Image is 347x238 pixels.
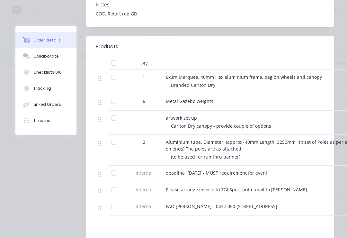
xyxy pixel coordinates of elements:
[96,10,325,17] div: COD, Retail, rep GD
[96,43,118,50] div: Products
[166,170,269,176] span: deadline [DATE] - MUST requirement for event.
[125,57,163,70] div: Qty
[127,203,161,210] span: Internal
[15,113,76,129] button: Timeline
[171,123,271,129] span: Carlton Dry canopy - provide couple of options
[166,74,322,80] span: 6x3m Marquee, 40mm Hex aluminium frame, bag on wheels and canopy
[143,74,145,80] span: 1
[15,64,76,80] button: Checklists 0/0
[15,32,76,48] button: Order details
[166,187,307,193] span: Please arrange invoice to TGI Sport but e-mail to [PERSON_NAME]
[33,53,59,59] div: Collaborate
[171,82,215,88] span: Branded Carlton Dry
[166,98,213,104] span: Metal Gazebo weights
[33,69,62,75] div: Checklists 0/0
[15,48,76,64] button: Collaborate
[171,154,240,160] span: (to be used for run thru banner)
[127,186,161,193] span: Internal
[143,139,145,145] span: 2
[33,102,61,107] div: Linked Orders
[33,37,61,43] div: Order details
[33,118,50,124] div: Timeline
[166,115,197,121] span: artwork set up
[166,203,277,209] span: FAO [PERSON_NAME] - 0437 050 [STREET_ADDRESS]
[143,98,145,105] span: 6
[33,86,51,91] div: Tracking
[15,80,76,96] button: Tracking
[127,169,161,176] span: Internal
[143,114,145,121] span: 1
[96,2,325,8] div: Notes
[15,96,76,113] button: Linked Orders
